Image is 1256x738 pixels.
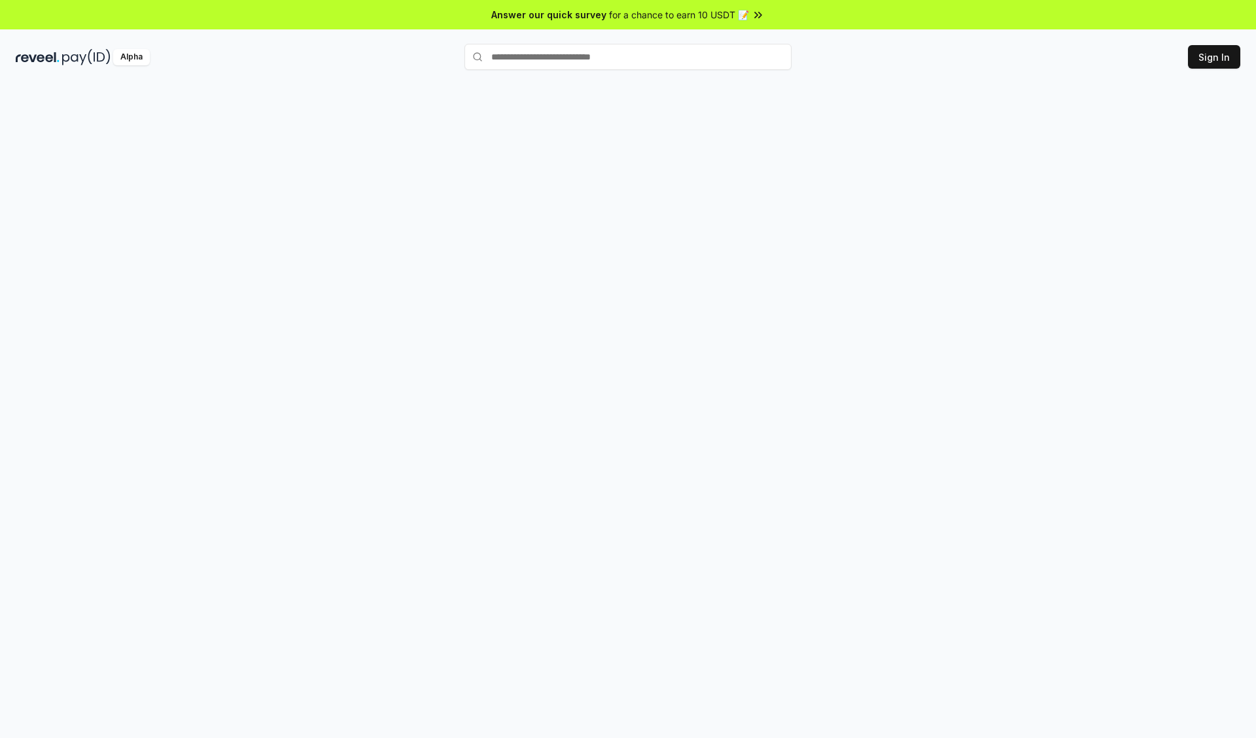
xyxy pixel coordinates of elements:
span: Answer our quick survey [491,8,606,22]
span: for a chance to earn 10 USDT 📝 [609,8,749,22]
img: reveel_dark [16,49,60,65]
img: pay_id [62,49,111,65]
button: Sign In [1188,45,1240,69]
div: Alpha [113,49,150,65]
